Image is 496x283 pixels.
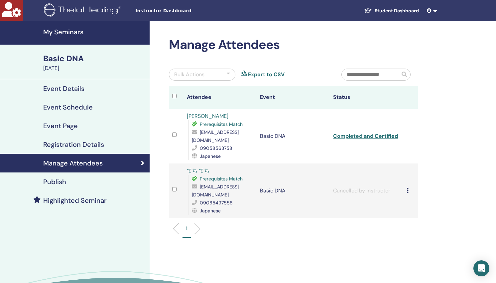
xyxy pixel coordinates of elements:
a: てち てち [187,167,209,174]
h4: Event Details [43,85,84,93]
span: Japanese [200,153,221,159]
a: Completed and Certified [333,133,398,140]
td: Basic DNA [257,163,330,218]
img: graduation-cap-white.svg [364,8,372,13]
th: Attendee [184,86,257,109]
td: Basic DNA [257,109,330,163]
h4: Publish [43,178,66,186]
span: 09058563758 [200,145,232,151]
a: Student Dashboard [359,5,424,17]
h4: My Seminars [43,28,146,36]
a: [PERSON_NAME] [187,113,228,120]
h4: Registration Details [43,141,104,148]
a: Basic DNA[DATE] [39,53,150,72]
h4: Event Page [43,122,78,130]
p: 1 [186,225,187,232]
h2: Manage Attendees [169,37,418,53]
span: Instructor Dashboard [135,7,235,14]
span: Prerequisites Match [200,121,243,127]
div: Basic DNA [43,53,146,64]
h4: Highlighted Seminar [43,196,107,204]
div: Open Intercom Messenger [473,260,489,276]
span: [EMAIL_ADDRESS][DOMAIN_NAME] [192,184,239,198]
a: Export to CSV [248,71,285,79]
div: Bulk Actions [174,71,204,79]
h4: Event Schedule [43,103,93,111]
span: [EMAIL_ADDRESS][DOMAIN_NAME] [192,129,239,143]
th: Event [257,86,330,109]
h4: Manage Attendees [43,159,103,167]
span: Prerequisites Match [200,176,243,182]
th: Status [330,86,403,109]
div: [DATE] [43,64,146,72]
img: logo.png [44,3,123,18]
span: Japanese [200,208,221,214]
span: 09085497558 [200,200,233,206]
